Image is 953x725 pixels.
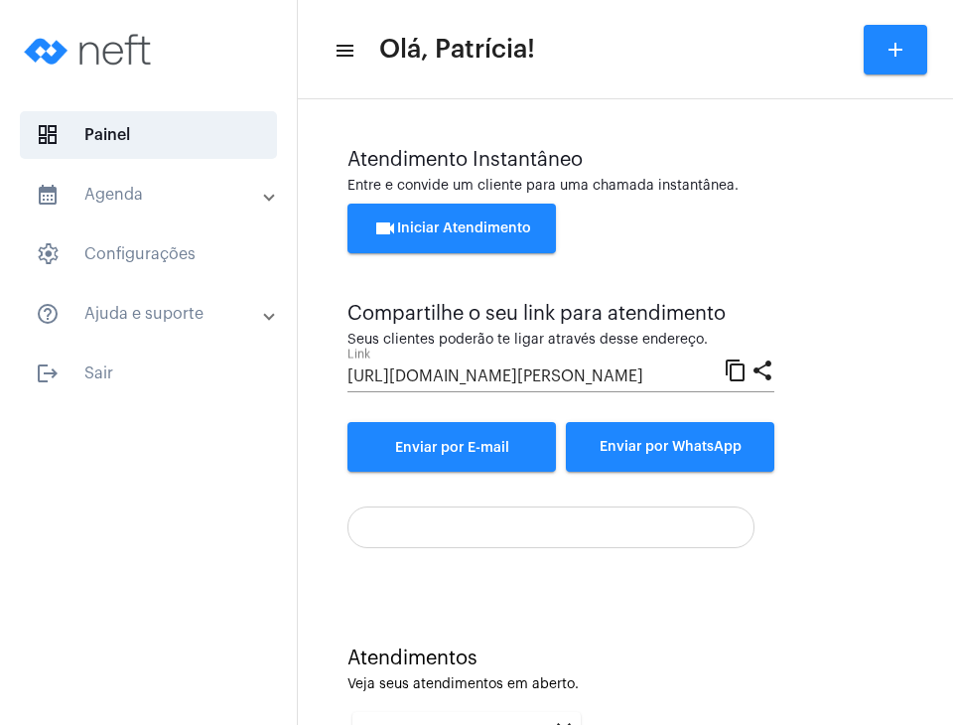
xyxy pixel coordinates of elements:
button: Iniciar Atendimento [347,204,556,253]
mat-panel-title: Ajuda e suporte [36,302,265,326]
mat-expansion-panel-header: sidenav iconAgenda [12,171,297,218]
mat-icon: sidenav icon [36,362,60,385]
div: Atendimento Instantâneo [347,149,903,171]
mat-panel-title: Agenda [36,183,265,207]
mat-icon: sidenav icon [36,183,60,207]
div: Veja seus atendimentos em aberto. [347,677,903,692]
span: Enviar por E-mail [395,441,509,455]
span: Olá, Patrícia! [379,34,535,66]
span: sidenav icon [36,242,60,266]
mat-icon: add [884,38,907,62]
div: Compartilhe o seu link para atendimento [347,303,774,325]
div: Entre e convide um cliente para uma chamada instantânea. [347,179,903,194]
span: Configurações [20,230,277,278]
div: Atendimentos [347,648,903,669]
mat-icon: share [750,358,774,381]
a: Enviar por E-mail [347,422,556,472]
button: Enviar por WhatsApp [566,422,774,472]
span: Iniciar Atendimento [373,221,531,235]
mat-expansion-panel-header: sidenav iconAjuda e suporte [12,290,297,338]
span: Sair [20,350,277,397]
span: sidenav icon [36,123,60,147]
mat-icon: sidenav icon [36,302,60,326]
div: Seus clientes poderão te ligar através desse endereço. [347,333,774,348]
span: Enviar por WhatsApp [600,440,742,454]
img: logo-neft-novo-2.png [16,10,165,89]
mat-icon: content_copy [724,358,748,381]
mat-icon: sidenav icon [334,39,353,63]
mat-icon: videocam [373,217,397,240]
span: Painel [20,111,277,159]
